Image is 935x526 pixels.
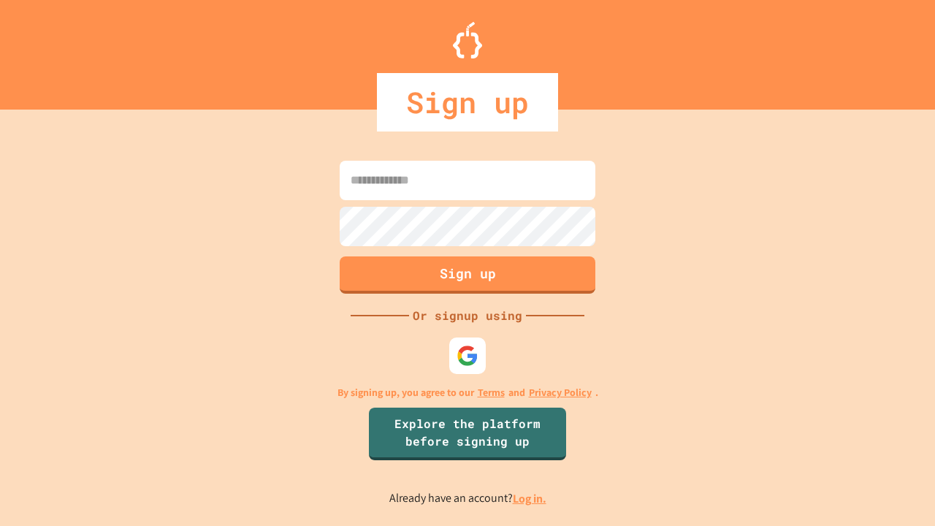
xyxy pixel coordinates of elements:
[377,73,558,131] div: Sign up
[513,491,546,506] a: Log in.
[478,385,505,400] a: Terms
[389,489,546,508] p: Already have an account?
[340,256,595,294] button: Sign up
[457,345,478,367] img: google-icon.svg
[529,385,592,400] a: Privacy Policy
[369,408,566,460] a: Explore the platform before signing up
[337,385,598,400] p: By signing up, you agree to our and .
[409,307,526,324] div: Or signup using
[453,22,482,58] img: Logo.svg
